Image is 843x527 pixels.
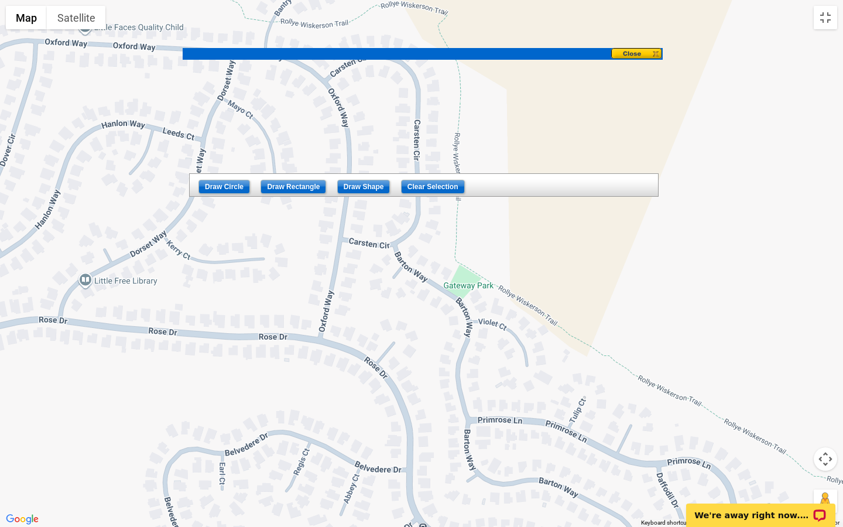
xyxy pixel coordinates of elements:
input: Draw Circle [198,180,250,194]
input: Draw Shape [337,180,390,194]
input: Draw Rectangle [261,180,326,194]
input: Clear Selection [401,180,465,194]
iframe: LiveChat chat widget [678,490,843,527]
